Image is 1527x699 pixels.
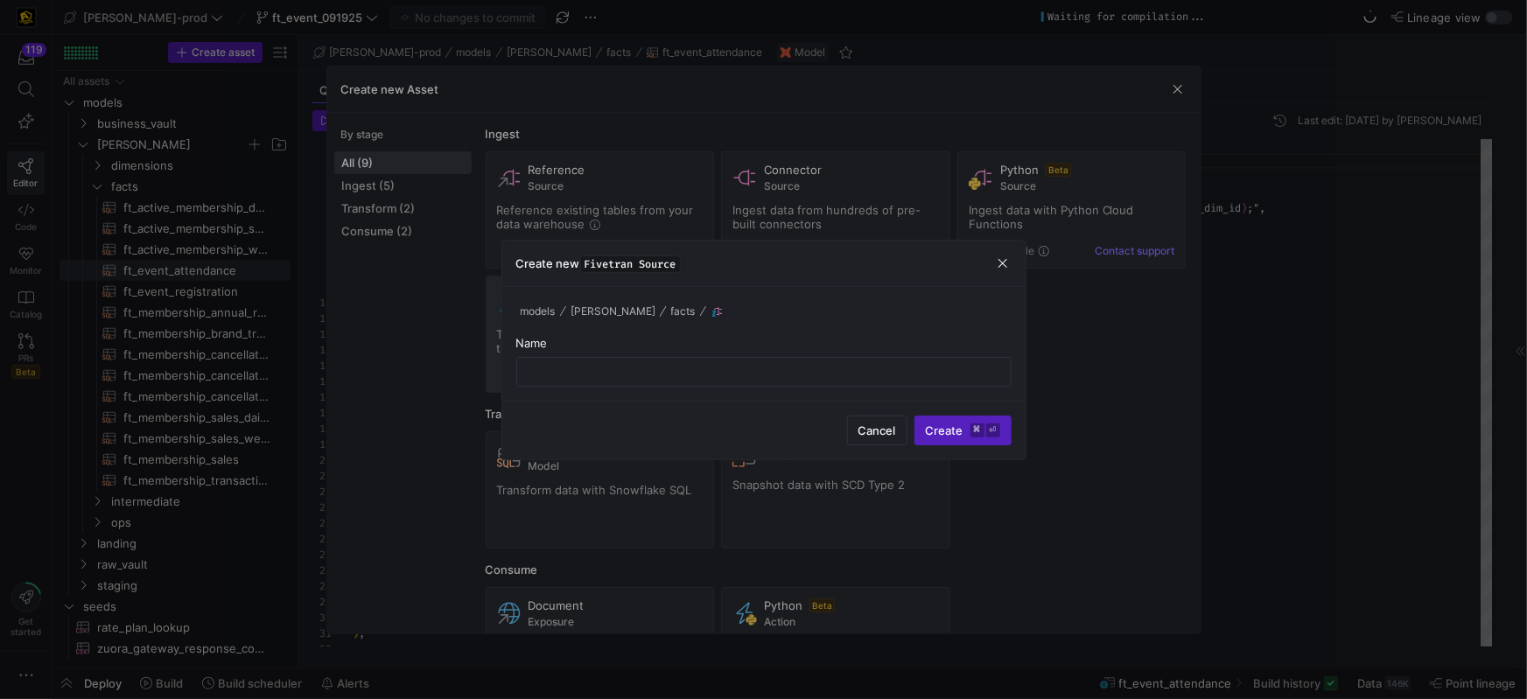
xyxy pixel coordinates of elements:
span: Create [926,423,1000,437]
button: Create⌘⏎ [914,416,1012,445]
span: facts [671,305,696,318]
span: Fivetran Source [580,255,681,273]
button: [PERSON_NAME] [566,301,660,322]
kbd: ⏎ [986,423,1000,437]
button: Cancel [847,416,907,445]
h3: Create new [516,256,681,270]
span: Name [516,336,548,350]
span: models [521,305,556,318]
kbd: ⌘ [970,423,984,437]
button: models [516,301,560,322]
span: [PERSON_NAME] [571,305,655,318]
span: Cancel [858,423,896,437]
button: facts [667,301,700,322]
